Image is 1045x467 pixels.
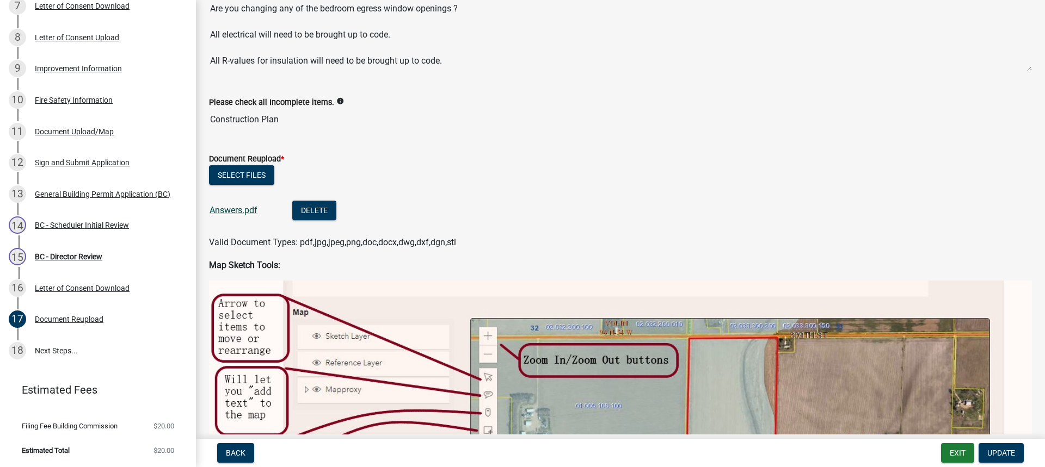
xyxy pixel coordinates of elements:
[209,260,280,270] strong: Map Sketch Tools:
[153,422,174,429] span: $20.00
[35,284,130,292] div: Letter of Consent Download
[35,253,102,260] div: BC - Director Review
[210,205,257,215] a: Answers.pdf
[9,216,26,234] div: 14
[9,123,26,140] div: 11
[9,60,26,77] div: 9
[209,237,456,247] span: Valid Document Types: pdf,jpg,jpeg,png,doc,docx,dwg,dxf,dgn,stl
[9,29,26,46] div: 8
[217,443,254,463] button: Back
[9,154,26,171] div: 12
[22,422,118,429] span: Filing Fee Building Commission
[9,248,26,265] div: 15
[209,165,274,185] button: Select files
[35,159,130,166] div: Sign and Submit Application
[226,449,245,457] span: Back
[336,97,344,105] i: info
[35,2,130,10] div: Letter of Consent Download
[9,379,179,401] a: Estimated Fees
[22,447,70,454] span: Estimated Total
[9,310,26,328] div: 17
[9,342,26,359] div: 18
[35,65,122,72] div: Improvement Information
[35,190,170,198] div: General Building Permit Application (BC)
[153,447,174,454] span: $20.00
[292,201,336,220] button: Delete
[9,91,26,109] div: 10
[292,206,336,216] wm-modal-confirm: Delete Document
[9,185,26,203] div: 13
[35,221,129,229] div: BC - Scheduler Initial Review
[35,34,119,41] div: Letter of Consent Upload
[987,449,1015,457] span: Update
[35,128,114,135] div: Document Upload/Map
[35,315,103,323] div: Document Reupload
[979,443,1024,463] button: Update
[9,279,26,297] div: 16
[35,96,113,104] div: Fire Safety Information
[941,443,974,463] button: Exit
[209,155,284,163] label: Document Reupload
[209,99,334,107] label: Please check all Incomplete items.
